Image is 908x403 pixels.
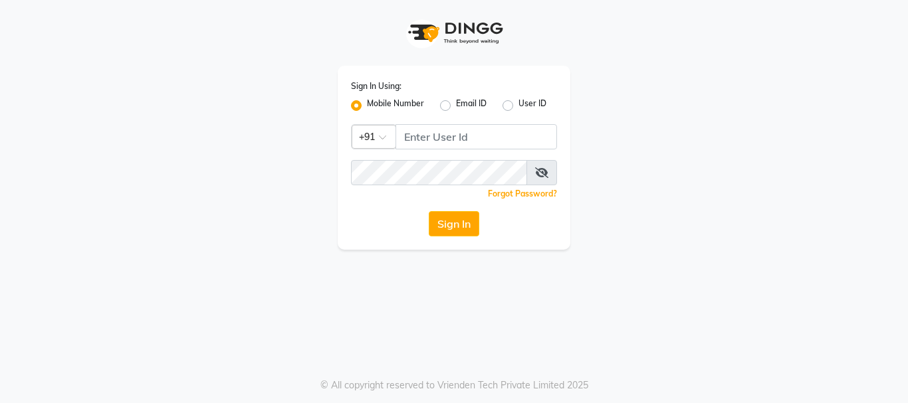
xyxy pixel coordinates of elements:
[456,98,487,114] label: Email ID
[488,189,557,199] a: Forgot Password?
[429,211,479,236] button: Sign In
[518,98,546,114] label: User ID
[351,80,401,92] label: Sign In Using:
[396,124,557,149] input: Username
[367,98,424,114] label: Mobile Number
[351,160,527,185] input: Username
[401,13,507,52] img: logo1.svg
